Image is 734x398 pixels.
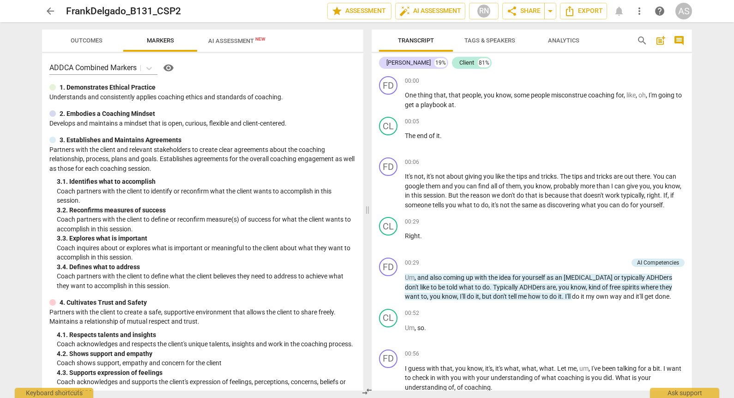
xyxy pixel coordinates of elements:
[469,3,499,19] button: RN
[417,132,429,139] span: end
[418,91,434,99] span: thing
[554,365,557,372] span: .
[405,158,419,166] span: 00:06
[506,6,541,17] span: Share
[655,293,669,300] span: done
[635,173,650,180] span: there
[331,6,343,17] span: star
[560,173,572,180] span: The
[49,92,356,102] p: Understands and consistently applies coaching ethics and standards of coaching.
[672,33,686,48] button: Show/Hide comments
[658,91,676,99] span: going
[448,192,460,199] span: But
[405,365,408,372] span: I
[442,293,457,300] span: know
[665,182,680,190] span: know
[446,283,459,291] span: told
[521,182,523,190] span: ,
[621,201,630,209] span: do
[556,283,559,291] span: ,
[669,293,671,300] span: .
[405,274,415,281] span: Filler word
[459,58,474,67] div: Client
[462,91,481,99] span: people
[331,6,387,17] span: Assessment
[147,37,174,44] span: Markers
[405,218,419,226] span: 00:29
[650,173,653,180] span: .
[488,201,491,209] span: ,
[484,91,496,99] span: you
[478,182,491,190] span: find
[562,293,565,300] span: .
[475,283,482,291] span: to
[522,365,536,372] span: what
[522,201,539,209] span: same
[49,145,356,174] p: Partners with the client and relevant stakeholders to create clear agreements about the coaching ...
[586,283,589,291] span: ,
[431,283,438,291] span: to
[565,293,572,300] span: I'll
[614,173,624,180] span: are
[448,101,454,109] span: at
[572,293,581,300] span: do
[564,274,614,281] span: [MEDICAL_DATA]
[423,192,445,199] span: session
[626,182,639,190] span: give
[535,182,551,190] span: know
[163,62,174,73] span: visibility
[501,192,517,199] span: don't
[545,192,570,199] span: because
[386,58,431,67] div: [PERSON_NAME]
[545,6,556,17] span: arrow_drop_down
[405,309,419,317] span: 00:52
[570,192,584,199] span: that
[622,283,641,291] span: spirits
[611,182,614,190] span: I
[674,35,685,46] span: comment
[405,91,418,99] span: One
[626,91,636,99] span: Filler word
[514,91,531,99] span: some
[457,201,474,209] span: what
[49,62,137,73] p: ADDCA Combined Markers
[624,91,626,99] span: ,
[506,173,517,180] span: the
[395,3,465,19] button: AI Assessment
[670,192,674,199] span: if
[517,192,525,199] span: do
[421,101,448,109] span: playbook
[15,388,93,398] div: Keyboard shortcuts
[420,283,431,291] span: like
[614,182,626,190] span: can
[443,274,466,281] span: coming
[398,37,434,44] span: Transcript
[644,293,655,300] span: get
[529,173,541,180] span: and
[511,201,522,209] span: the
[399,6,410,17] span: auto_fix_high
[399,6,461,17] span: AI Assessment
[499,274,512,281] span: idea
[481,91,484,99] span: ,
[45,6,56,17] span: arrow_back
[609,201,621,209] span: can
[547,283,556,291] span: are
[466,182,478,190] span: can
[420,232,422,240] span: .
[525,192,539,199] span: that
[424,324,426,332] span: .
[493,365,495,372] span: ,
[542,293,549,300] span: to
[327,3,391,19] button: Assessment
[491,182,499,190] span: all
[445,201,457,209] span: you
[614,274,621,281] span: or
[666,173,676,180] span: can
[379,350,397,368] div: Change speaker
[500,201,511,209] span: not
[630,201,640,209] span: for
[405,118,419,126] span: 00:05
[438,283,446,291] span: be
[457,293,460,300] span: ,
